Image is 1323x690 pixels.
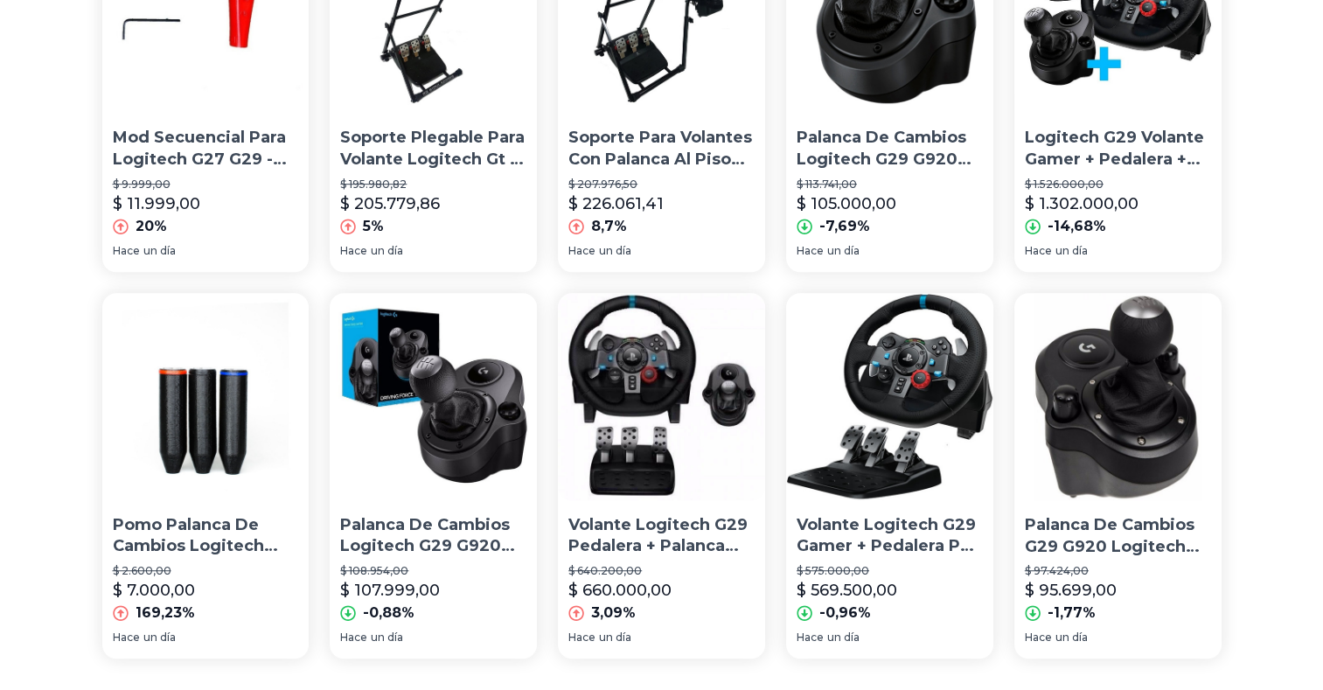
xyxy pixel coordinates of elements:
p: Volante Logitech G29 Pedalera + Palanca G29 Ps3 Ps4 Pc [568,514,755,558]
p: $ 11.999,00 [113,192,200,216]
a: Palanca De Cambios Logitech G29 G920 Driving Force ShifterPalanca De Cambios Logitech G29 G920 Dr... [330,293,537,659]
a: Volante Logitech G29 Pedalera + Palanca G29 Ps3 Ps4 Pc Volante Logitech G29 Pedalera + Palanca G2... [558,293,765,659]
p: $ 108.954,00 [340,564,526,578]
p: Pomo Palanca De Cambios Logitech G25 G27 G29 G920 Blz Design [113,514,299,558]
p: $ 205.779,86 [340,192,440,216]
p: $ 575.000,00 [797,564,983,578]
p: 20% [136,216,167,237]
p: -1,77% [1048,603,1096,624]
img: Palanca De Cambios Logitech G29 G920 Driving Force Shifter [330,293,537,500]
p: $ 95.699,00 [1025,578,1117,603]
span: Hace [113,631,140,645]
span: un día [1055,631,1088,645]
span: un día [371,244,403,258]
p: Palanca De Cambios G29 G920 Logitech Driving Force Shifter [1025,514,1211,558]
span: un día [599,244,631,258]
a: Volante Logitech G29 Gamer + Pedalera Ps3 Ps4 Pc Env GratisVolante Logitech G29 Gamer + Pedalera ... [786,293,993,659]
p: 169,23% [136,603,195,624]
p: $ 660.000,00 [568,578,672,603]
span: Hace [113,244,140,258]
p: -7,69% [819,216,870,237]
p: $ 9.999,00 [113,178,299,192]
p: $ 113.741,00 [797,178,983,192]
img: Palanca De Cambios G29 G920 Logitech Driving Force Shifter [1014,293,1222,500]
span: Hace [1025,244,1052,258]
span: Hace [340,244,367,258]
span: un día [827,244,860,258]
p: -0,96% [819,603,871,624]
span: un día [1055,244,1088,258]
p: $ 97.424,00 [1025,564,1211,578]
span: Hace [1025,631,1052,645]
span: Hace [568,631,595,645]
p: Palanca De Cambios Logitech G29 G920 Driving Force Shifter [340,514,526,558]
p: $ 2.600,00 [113,564,299,578]
p: -0,88% [363,603,414,624]
p: Soporte Para Volantes Con Palanca Al Piso Logitech G29 G920 [568,127,755,171]
p: Palanca De Cambios Logitech G29 G920 Driving Force Shifter [797,127,983,171]
p: Soporte Plegable Para Volante Logitech Gt - G25 - G27 - G29 [340,127,526,171]
p: $ 7.000,00 [113,578,195,603]
p: $ 105.000,00 [797,192,896,216]
span: Hace [797,244,824,258]
a: Palanca De Cambios G29 G920 Logitech Driving Force ShifterPalanca De Cambios G29 G920 Logitech Dr... [1014,293,1222,659]
p: $ 195.980,82 [340,178,526,192]
span: Hace [340,631,367,645]
p: 5% [363,216,384,237]
span: Hace [568,244,595,258]
img: Pomo Palanca De Cambios Logitech G25 G27 G29 G920 Blz Design [102,293,310,500]
img: Volante Logitech G29 Pedalera + Palanca G29 Ps3 Ps4 Pc [558,293,765,500]
span: un día [599,631,631,645]
p: $ 207.976,50 [568,178,755,192]
p: 3,09% [591,603,636,624]
p: Mod Secuencial Para Logitech G27 G29 - Adaptador Shifter(pc) [113,127,299,171]
span: un día [371,631,403,645]
span: Hace [797,631,824,645]
p: $ 569.500,00 [797,578,897,603]
p: 8,7% [591,216,627,237]
span: un día [827,631,860,645]
a: Pomo Palanca De Cambios Logitech G25 G27 G29 G920 Blz DesignPomo Palanca De Cambios Logitech G25 ... [102,293,310,659]
p: -14,68% [1048,216,1106,237]
p: Volante Logitech G29 Gamer + Pedalera Ps3 Ps4 Pc Env Gratis [797,514,983,558]
p: $ 226.061,41 [568,192,664,216]
p: $ 107.999,00 [340,578,440,603]
p: $ 640.200,00 [568,564,755,578]
p: $ 1.302.000,00 [1025,192,1138,216]
span: un día [143,244,176,258]
img: Volante Logitech G29 Gamer + Pedalera Ps3 Ps4 Pc Env Gratis [786,293,993,500]
p: Logitech G29 Volante Gamer + Pedalera + Palanca Pc Ps3 Ps4 [1025,127,1211,171]
span: un día [143,631,176,645]
p: $ 1.526.000,00 [1025,178,1211,192]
